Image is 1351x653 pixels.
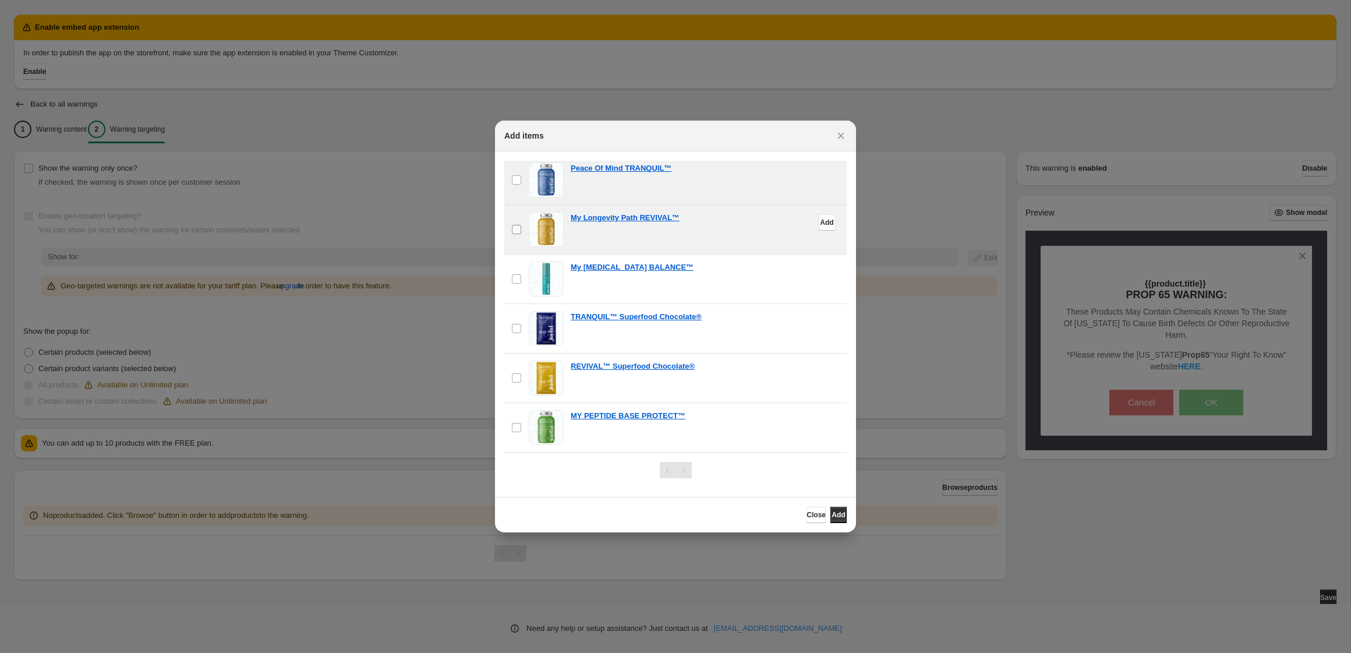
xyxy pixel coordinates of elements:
a: REVIVAL™ Superfood Chocolate® [571,361,695,372]
a: TRANQUIL™ Superfood Chocolate® [571,311,702,323]
button: Close [807,507,826,523]
img: My Longevity Path REVIVAL™ [529,212,564,247]
button: Close [833,128,849,144]
button: Add [830,507,847,523]
a: MY PEPTIDE BASE PROTECT™ [571,410,685,422]
span: Close [807,510,826,520]
img: My Vagus Nerve BALANCE™ [529,262,564,297]
img: TRANQUIL™ Superfood Chocolate® [529,311,564,346]
a: Peace Of Mind TRANQUIL™ [571,163,671,174]
a: My Longevity Path REVIVAL™ [571,212,680,224]
nav: Pagination [660,462,692,478]
img: Peace Of Mind TRANQUIL™ [529,163,564,197]
a: My [MEDICAL_DATA] BALANCE™ [571,262,694,273]
button: Add [819,214,835,231]
h2: Add items [504,130,544,142]
img: REVIVAL™ Superfood Chocolate® [529,361,564,396]
span: Add [820,218,833,227]
span: Add [832,510,845,520]
img: MY PEPTIDE BASE PROTECT™ [529,410,564,445]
